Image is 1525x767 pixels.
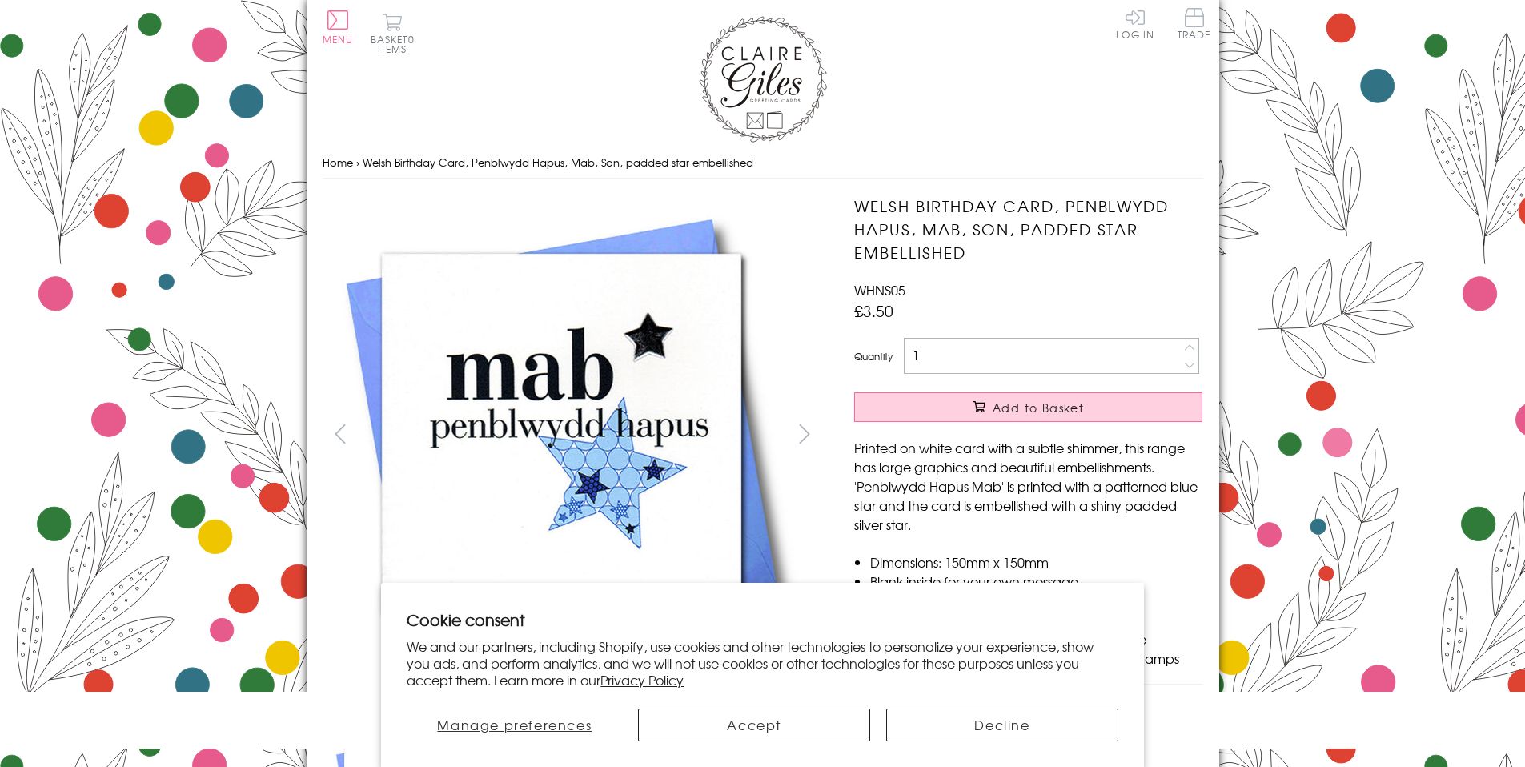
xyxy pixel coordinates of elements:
[854,392,1202,422] button: Add to Basket
[323,416,359,452] button: prev
[323,10,354,44] button: Menu
[870,552,1202,572] li: Dimensions: 150mm x 150mm
[407,638,1118,688] p: We and our partners, including Shopify, use cookies and other technologies to personalize your ex...
[854,195,1202,263] h1: Welsh Birthday Card, Penblwydd Hapus, Mab, Son, padded star embellished
[600,670,684,689] a: Privacy Policy
[886,709,1118,741] button: Decline
[1178,8,1211,42] a: Trade
[822,195,1302,675] img: Welsh Birthday Card, Penblwydd Hapus, Mab, Son, padded star embellished
[378,32,415,56] span: 0 items
[870,572,1202,591] li: Blank inside for your own message
[854,299,893,322] span: £3.50
[638,709,870,741] button: Accept
[407,709,622,741] button: Manage preferences
[323,32,354,46] span: Menu
[356,155,359,170] span: ›
[854,280,905,299] span: WHNS05
[993,400,1084,416] span: Add to Basket
[1116,8,1154,39] a: Log In
[1178,8,1211,39] span: Trade
[322,195,802,675] img: Welsh Birthday Card, Penblwydd Hapus, Mab, Son, padded star embellished
[699,16,827,143] img: Claire Giles Greetings Cards
[437,715,592,734] span: Manage preferences
[854,349,893,363] label: Quantity
[363,155,753,170] span: Welsh Birthday Card, Penblwydd Hapus, Mab, Son, padded star embellished
[786,416,822,452] button: next
[371,13,415,54] button: Basket0 items
[323,147,1203,179] nav: breadcrumbs
[407,608,1118,631] h2: Cookie consent
[323,155,353,170] a: Home
[854,438,1202,534] p: Printed on white card with a subtle shimmer, this range has large graphics and beautiful embellis...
